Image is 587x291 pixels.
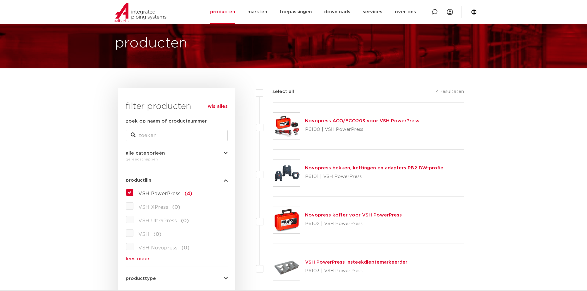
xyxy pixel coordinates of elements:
button: alle categorieën [126,151,228,156]
img: Thumbnail for VSH PowerPress insteekdieptemarkeerder [273,254,300,281]
span: VSH PowerPress [138,191,181,196]
h1: producten [115,34,187,53]
span: VSH XPress [138,205,168,210]
a: Novopress ACO/ECO203 voor VSH PowerPress [305,119,419,123]
a: wis alles [208,103,228,110]
span: (0) [181,245,190,250]
p: P6103 | VSH PowerPress [305,266,407,276]
p: P6102 | VSH PowerPress [305,219,402,229]
span: VSH Novopress [138,245,177,250]
label: select all [263,88,294,95]
span: (0) [172,205,180,210]
span: VSH UltraPress [138,218,177,223]
button: productlijn [126,178,228,183]
span: VSH [138,232,149,237]
input: zoeken [126,130,228,141]
span: alle categorieën [126,151,165,156]
span: (0) [153,232,161,237]
p: P6101 | VSH PowerPress [305,172,445,182]
div: gereedschappen [126,156,228,163]
label: zoek op naam of productnummer [126,118,207,125]
span: productlijn [126,178,151,183]
a: lees meer [126,257,228,261]
a: VSH PowerPress insteekdieptemarkeerder [305,260,407,265]
p: P6100 | VSH PowerPress [305,125,419,135]
span: producttype [126,276,156,281]
span: (0) [181,218,189,223]
a: Novopress bekken, kettingen en adapters PB2 DW-profiel [305,166,445,170]
img: Thumbnail for Novopress bekken, kettingen en adapters PB2 DW-profiel [273,160,300,186]
button: producttype [126,276,228,281]
img: Thumbnail for Novopress ACO/ECO203 voor VSH PowerPress [273,113,300,139]
p: 4 resultaten [436,88,464,98]
span: (4) [185,191,192,196]
img: Thumbnail for Novopress koffer voor VSH PowerPress [273,207,300,233]
a: Novopress koffer voor VSH PowerPress [305,213,402,217]
h3: filter producten [126,100,228,113]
